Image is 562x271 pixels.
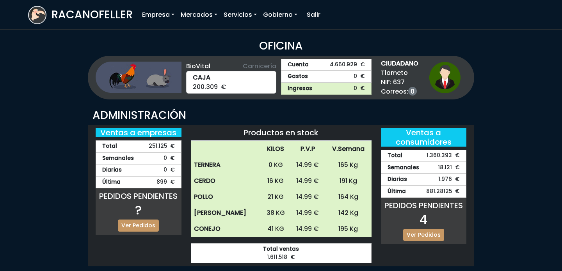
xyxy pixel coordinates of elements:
h3: OFICINA [28,39,534,53]
th: CONEJO [191,221,261,237]
td: 164 Kg [325,189,372,205]
strong: Diarias [102,166,122,174]
th: V.Semana [325,141,372,157]
div: 881.28125 € [381,186,467,198]
img: logoracarojo.png [29,7,46,21]
a: Cuenta4.660.929 € [281,59,372,71]
td: 14.99 € [290,173,325,189]
div: BioVital [186,62,277,71]
div: 899 € [96,176,181,188]
h5: Ventas a empresas [96,128,181,137]
td: 142 Kg [325,205,372,221]
td: 14.99 € [290,157,325,173]
a: Ver Pedidos [403,229,444,241]
th: KILOS [261,141,290,157]
td: 14.99 € [290,221,325,237]
h3: RACANOFELLER [52,8,133,21]
td: 14.99 € [290,205,325,221]
a: Empresa [139,7,178,23]
strong: CAJA [193,73,270,82]
a: Ingresos0 € [281,83,372,95]
strong: Diarias [388,175,407,184]
a: Mercados [178,7,221,23]
strong: Ingresos [288,85,312,93]
strong: Última [388,188,406,196]
img: ganaderia.png [96,62,181,93]
div: 0 € [96,152,181,165]
a: Salir [304,7,324,23]
th: POLLO [191,189,261,205]
td: 165 Kg [325,157,372,173]
td: 21 KG [261,189,290,205]
h3: ADMINISTRACIÓN [92,109,470,122]
strong: Última [102,178,121,186]
span: Tlameto [381,68,418,78]
h5: Ventas a consumidores [381,128,467,147]
span: NIF: 637 [381,78,418,87]
th: P.V.P [290,141,325,157]
a: RACANOFELLER [28,4,133,26]
span: ? [135,201,142,219]
div: 1.611.518 € [191,243,372,263]
strong: Total ventas [197,245,365,253]
div: 1.360.393 € [381,150,467,162]
span: 4 [420,211,427,228]
th: TERNERA [191,157,261,173]
div: 18.121 € [381,162,467,174]
th: [PERSON_NAME] [191,205,261,221]
a: Servicios [221,7,260,23]
span: Correos: [381,87,418,96]
h5: PEDIDOS PENDIENTES [381,201,467,210]
td: 16 KG [261,173,290,189]
div: 200.309 € [186,71,277,94]
a: Ver Pedidos [118,220,159,232]
td: 195 Kg [325,221,372,237]
div: 1.976 € [381,174,467,186]
a: Gastos0 € [281,71,372,83]
span: Carnicería [243,62,276,71]
strong: Cuenta [288,61,309,69]
div: 251.125 € [96,140,181,152]
td: 38 KG [261,205,290,221]
td: 41 KG [261,221,290,237]
strong: Semanales [102,154,134,163]
div: 0 € [96,164,181,176]
td: 191 Kg [325,173,372,189]
td: 14.99 € [290,189,325,205]
th: CERDO [191,173,261,189]
strong: CIUDADANO [381,59,418,68]
strong: Total [102,142,117,151]
strong: Total [388,152,402,160]
td: 0 KG [261,157,290,173]
a: Gobierno [260,7,301,23]
a: 0 [408,87,417,96]
strong: Gastos [288,73,308,81]
h5: PEDIDOS PENDIENTES [96,191,181,201]
strong: Semanales [388,164,419,172]
img: ciudadano1.png [429,62,461,93]
h5: Productos en stock [191,128,372,137]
